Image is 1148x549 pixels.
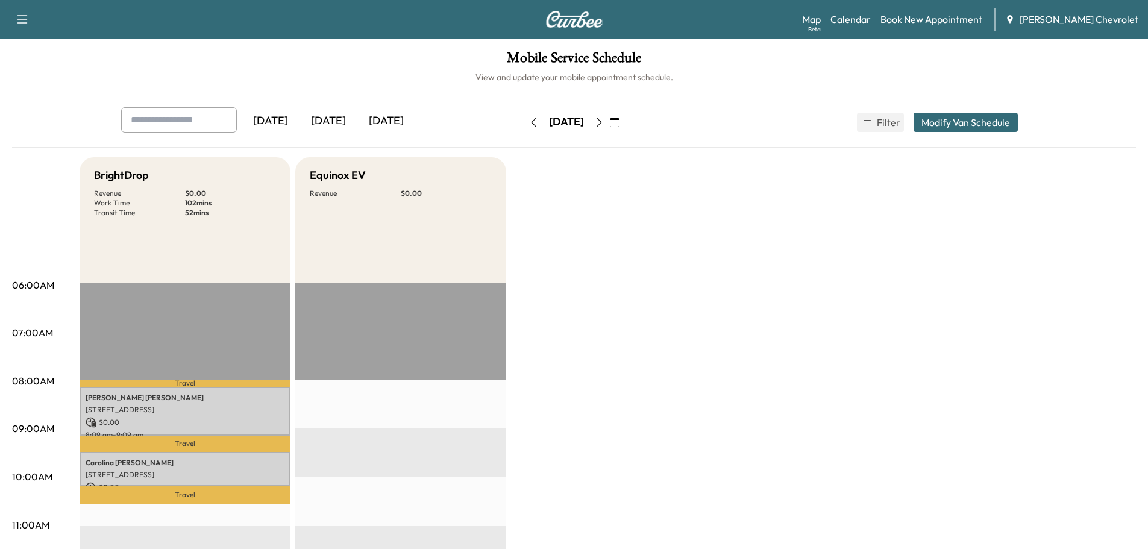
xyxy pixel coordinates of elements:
h6: View and update your mobile appointment schedule. [12,71,1136,83]
p: $ 0.00 [401,189,492,198]
span: Filter [877,115,899,130]
p: Work Time [94,198,185,208]
div: [DATE] [549,115,584,130]
p: Travel [80,380,290,387]
a: Calendar [830,12,871,27]
button: Filter [857,113,904,132]
div: [DATE] [357,107,415,135]
h5: BrightDrop [94,167,149,184]
p: Travel [80,486,290,504]
a: MapBeta [802,12,821,27]
p: 11:00AM [12,518,49,532]
h1: Mobile Service Schedule [12,51,1136,71]
p: [STREET_ADDRESS] [86,405,284,415]
h5: Equinox EV [310,167,366,184]
p: 06:00AM [12,278,54,292]
div: Beta [808,25,821,34]
div: [DATE] [300,107,357,135]
button: Modify Van Schedule [914,113,1018,132]
p: Transit Time [94,208,185,218]
a: Book New Appointment [880,12,982,27]
p: $ 0.00 [86,482,284,493]
p: Revenue [94,189,185,198]
p: [PERSON_NAME] [PERSON_NAME] [86,393,284,403]
p: 8:09 am - 9:09 am [86,430,284,440]
p: 102 mins [185,198,276,208]
p: $ 0.00 [86,417,284,428]
p: 08:00AM [12,374,54,388]
p: 07:00AM [12,325,53,340]
div: [DATE] [242,107,300,135]
p: $ 0.00 [185,189,276,198]
span: [PERSON_NAME] Chevrolet [1020,12,1138,27]
p: Carolina [PERSON_NAME] [86,458,284,468]
p: [STREET_ADDRESS] [86,470,284,480]
p: 09:00AM [12,421,54,436]
img: Curbee Logo [545,11,603,28]
p: Travel [80,436,290,452]
p: Revenue [310,189,401,198]
p: 10:00AM [12,469,52,484]
p: 52 mins [185,208,276,218]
